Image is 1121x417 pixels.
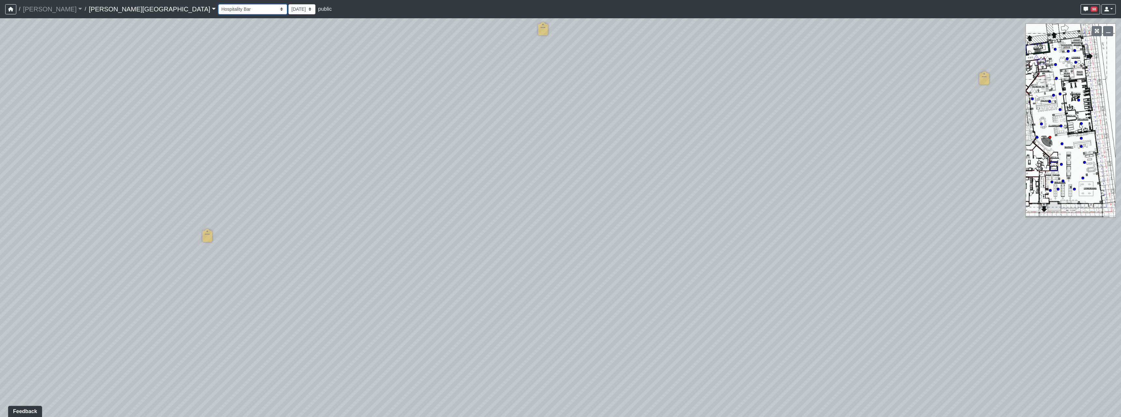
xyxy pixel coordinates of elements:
[89,3,216,16] a: [PERSON_NAME][GEOGRAPHIC_DATA]
[318,6,332,12] span: public
[1091,7,1097,12] span: 98
[23,3,82,16] a: [PERSON_NAME]
[82,3,89,16] span: /
[5,404,43,417] iframe: Ybug feedback widget
[1081,4,1100,14] button: 98
[16,3,23,16] span: /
